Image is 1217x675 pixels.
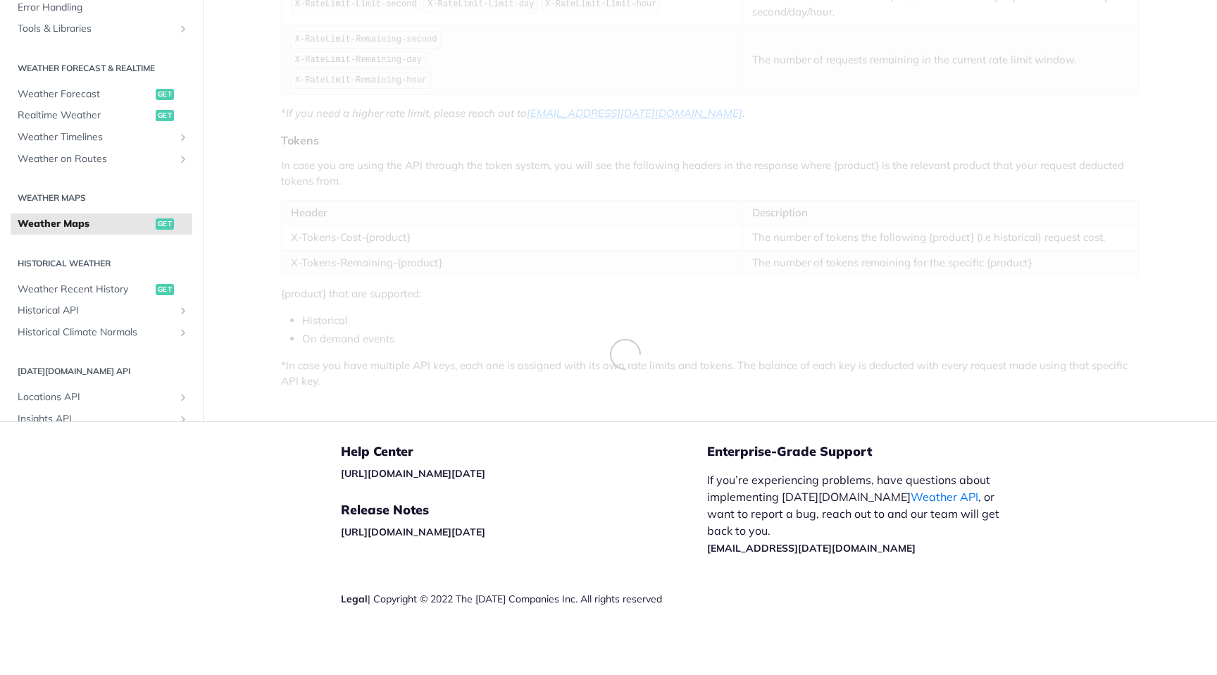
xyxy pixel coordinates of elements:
[156,284,174,295] span: get
[11,300,192,321] a: Historical APIShow subpages for Historical API
[707,471,1014,556] p: If you’re experiencing problems, have questions about implementing [DATE][DOMAIN_NAME] , or want ...
[177,154,189,165] button: Show subpages for Weather on Routes
[11,387,192,408] a: Locations APIShow subpages for Locations API
[11,192,192,204] h2: Weather Maps
[11,105,192,126] a: Realtime Weatherget
[18,22,174,36] span: Tools & Libraries
[18,390,174,404] span: Locations API
[11,18,192,39] a: Tools & LibrariesShow subpages for Tools & Libraries
[911,490,978,504] a: Weather API
[341,592,707,606] div: | Copyright © 2022 The [DATE] Companies Inc. All rights reserved
[18,304,174,318] span: Historical API
[18,412,174,426] span: Insights API
[177,414,189,425] button: Show subpages for Insights API
[341,443,707,460] h5: Help Center
[177,305,189,316] button: Show subpages for Historical API
[11,213,192,235] a: Weather Mapsget
[341,526,485,538] a: [URL][DOMAIN_NAME][DATE]
[156,110,174,121] span: get
[177,392,189,403] button: Show subpages for Locations API
[11,365,192,378] h2: [DATE][DOMAIN_NAME] API
[156,218,174,230] span: get
[341,467,485,480] a: [URL][DOMAIN_NAME][DATE]
[11,257,192,270] h2: Historical Weather
[341,502,707,519] h5: Release Notes
[707,542,916,555] a: [EMAIL_ADDRESS][DATE][DOMAIN_NAME]
[18,87,152,101] span: Weather Forecast
[156,89,174,100] span: get
[18,217,152,231] span: Weather Maps
[707,443,1037,460] h5: Enterprise-Grade Support
[11,322,192,343] a: Historical Climate NormalsShow subpages for Historical Climate Normals
[177,327,189,338] button: Show subpages for Historical Climate Normals
[18,283,152,297] span: Weather Recent History
[341,593,368,605] a: Legal
[18,152,174,166] span: Weather on Routes
[177,132,189,143] button: Show subpages for Weather Timelines
[18,130,174,144] span: Weather Timelines
[11,62,192,75] h2: Weather Forecast & realtime
[18,1,189,15] span: Error Handling
[18,109,152,123] span: Realtime Weather
[11,149,192,170] a: Weather on RoutesShow subpages for Weather on Routes
[177,23,189,35] button: Show subpages for Tools & Libraries
[11,84,192,105] a: Weather Forecastget
[11,127,192,148] a: Weather TimelinesShow subpages for Weather Timelines
[11,409,192,430] a: Insights APIShow subpages for Insights API
[11,279,192,300] a: Weather Recent Historyget
[18,326,174,340] span: Historical Climate Normals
